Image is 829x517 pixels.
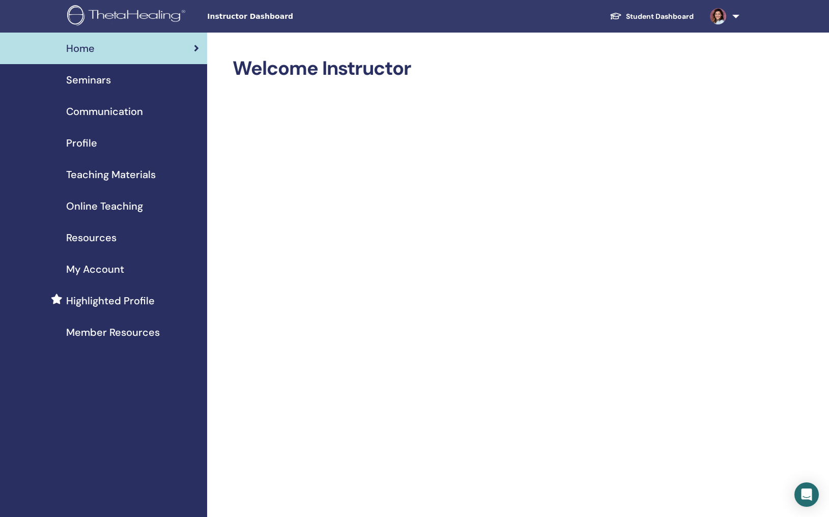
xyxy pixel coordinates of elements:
[67,5,189,28] img: logo.png
[66,198,143,214] span: Online Teaching
[66,325,160,340] span: Member Resources
[207,11,360,22] span: Instructor Dashboard
[794,482,819,507] div: Open Intercom Messenger
[66,104,143,119] span: Communication
[602,7,702,26] a: Student Dashboard
[610,12,622,20] img: graduation-cap-white.svg
[66,135,97,151] span: Profile
[66,230,117,245] span: Resources
[66,72,111,88] span: Seminars
[710,8,726,24] img: default.jpg
[66,41,95,56] span: Home
[66,262,124,277] span: My Account
[66,167,156,182] span: Teaching Materials
[233,57,737,80] h2: Welcome Instructor
[66,293,155,308] span: Highlighted Profile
